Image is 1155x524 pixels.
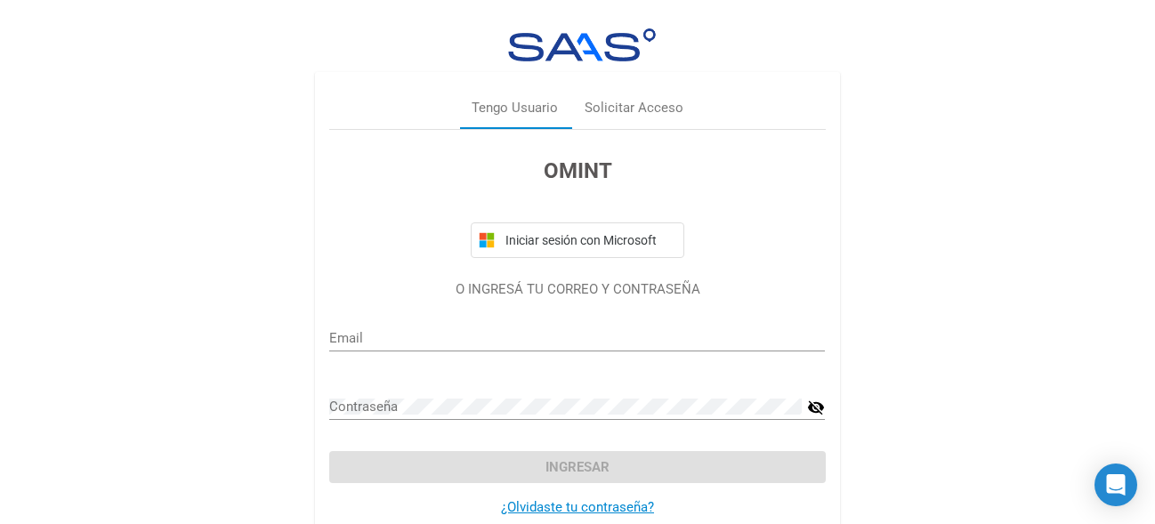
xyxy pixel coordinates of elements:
h3: OMINT [329,155,825,187]
div: Solicitar Acceso [585,98,683,118]
button: Ingresar [329,451,825,483]
button: Iniciar sesión con Microsoft [471,222,684,258]
div: Open Intercom Messenger [1094,464,1137,506]
mat-icon: visibility_off [807,397,825,418]
span: Iniciar sesión con Microsoft [502,233,676,247]
div: Tengo Usuario [472,98,558,118]
span: Ingresar [545,459,610,475]
a: ¿Olvidaste tu contraseña? [501,499,654,515]
p: O INGRESÁ TU CORREO Y CONTRASEÑA [329,279,825,300]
